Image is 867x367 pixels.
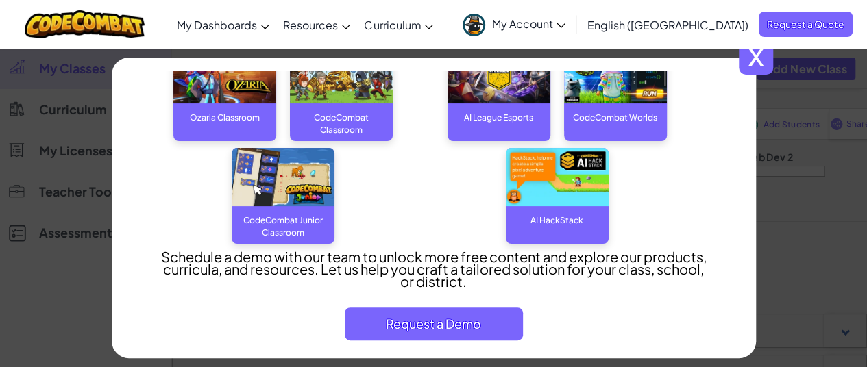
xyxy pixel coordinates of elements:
img: CodeCombat [290,45,393,103]
img: AI Hackstack [506,148,609,206]
div: AI League Esports [448,103,550,131]
p: Schedule a demo with our team to unlock more free content and explore our products, curricula, ​a... [160,251,708,288]
div: Ozaria Classroom [173,103,276,131]
div: CodeCombat Junior Classroom [232,206,334,233]
button: Request a Demo [345,307,523,340]
span: English ([GEOGRAPHIC_DATA]) [587,18,748,32]
span: My Account [492,16,565,31]
img: avatar [463,14,485,36]
a: Curriculum [357,6,440,43]
img: CodeCombat Junior [232,148,334,206]
a: My Dashboards [170,6,276,43]
a: Request a Quote [759,12,853,37]
div: CodeCombat Worlds [564,103,667,131]
img: Ozaria [173,45,276,103]
a: My Account [456,3,572,46]
a: English ([GEOGRAPHIC_DATA]) [581,6,755,43]
div: AI HackStack [506,206,609,233]
div: CodeCombat Classroom [290,103,393,131]
img: AI League [448,45,550,103]
img: CodeCombat World [564,45,667,103]
span: My Dashboards [177,18,257,32]
img: CodeCombat logo [25,10,145,38]
span: Resources [283,18,338,32]
span: x [739,40,773,75]
span: Curriculum [364,18,421,32]
a: Resources [276,6,357,43]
